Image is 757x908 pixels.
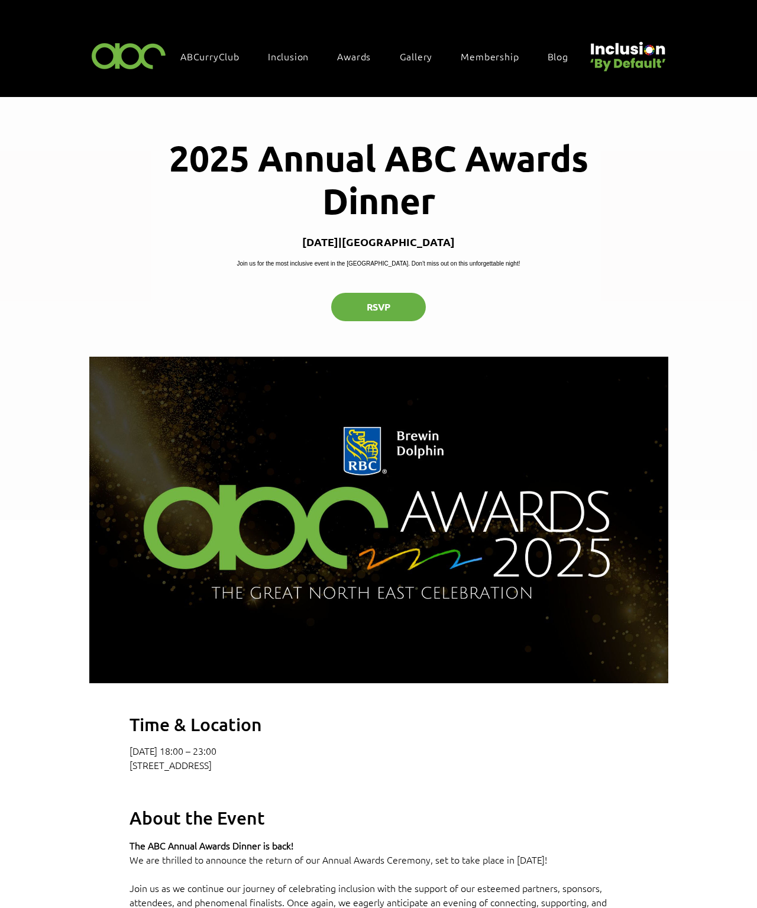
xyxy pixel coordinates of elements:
p: [DATE] [302,235,338,248]
h2: Time & Location [130,713,628,736]
span: The ABC Annual Awards Dinner is back! [130,839,293,852]
a: Gallery [394,44,451,69]
p: [STREET_ADDRESS] [130,759,628,771]
span: ABCurryClub [180,50,240,63]
nav: Site [174,44,586,69]
a: Membership [455,44,536,69]
span: Membership [461,50,519,63]
h1: 2025 Annual ABC Awards Dinner [130,136,628,221]
p: [DATE] 18:00 – 23:00 [130,745,628,757]
a: ABCurryClub [174,44,257,69]
h2: About the Event [130,806,628,829]
p: Join us for the most inclusive event in the [GEOGRAPHIC_DATA]. Don't miss out on this unforgettab... [237,259,520,268]
span: We are thrilled to announce the return of our Annual Awards Ceremony, set to take place in [DATE]! [130,853,547,866]
span: Gallery [400,50,433,63]
img: Untitled design (22).png [586,32,668,73]
div: Inclusion [262,44,326,69]
p: [GEOGRAPHIC_DATA] [342,235,455,248]
span: Blog [548,50,568,63]
div: Awards [331,44,389,69]
span: Inclusion [268,50,309,63]
span: Awards [337,50,371,63]
span: | [338,235,342,248]
img: 2025 Annual ABC Awards Dinner [89,357,668,683]
img: ABC-Logo-Blank-Background-01-01-2.png [88,38,170,73]
a: Blog [542,44,586,69]
button: RSVP [331,293,426,321]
